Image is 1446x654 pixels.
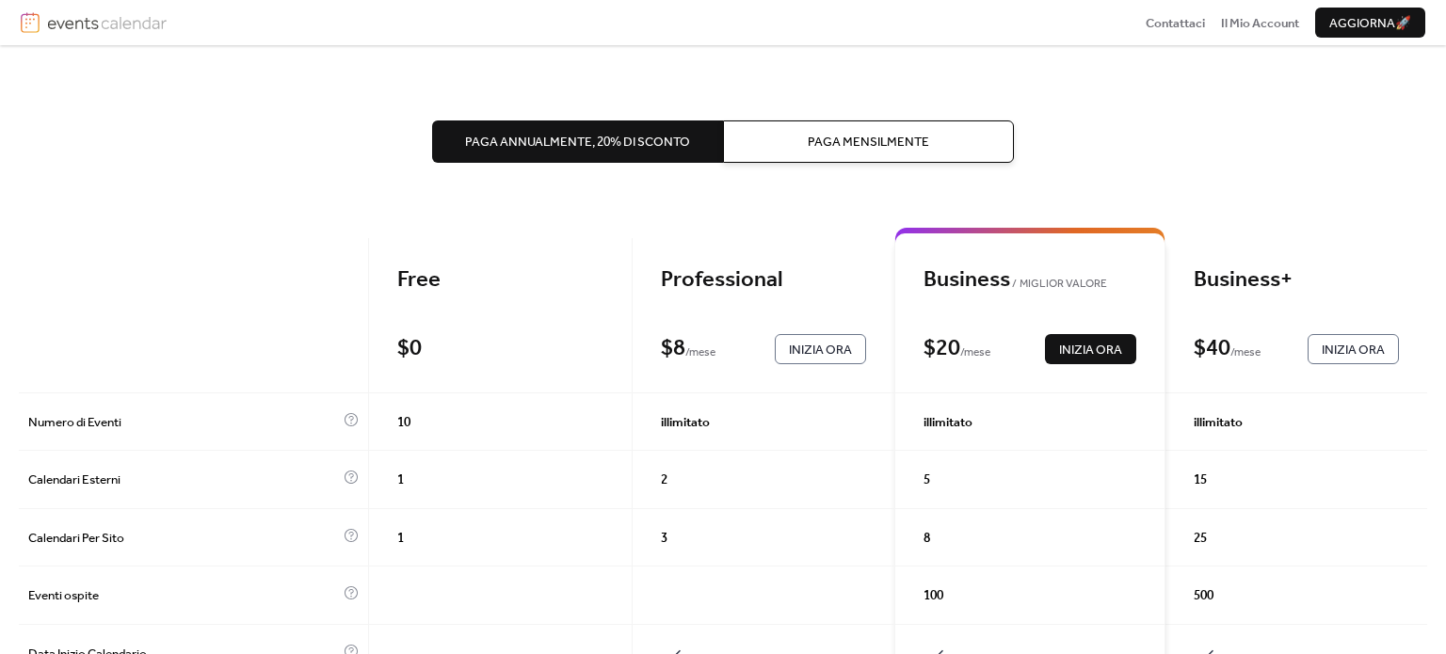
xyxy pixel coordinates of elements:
div: Professional [661,266,866,295]
span: Calendari Per Sito [28,529,339,548]
span: illimitato [1194,413,1243,432]
a: Il Mio Account [1221,13,1299,32]
span: Inizia Ora [789,341,852,359]
button: Inizia Ora [1308,334,1399,364]
span: Contattaci [1146,14,1205,33]
button: Inizia Ora [1045,334,1136,364]
span: Numero di Eventi [28,413,339,432]
span: / mese [1230,343,1261,362]
div: Free [397,266,602,295]
span: 10 [397,413,410,432]
img: logotype [47,12,167,33]
span: Inizia Ora [1059,341,1122,359]
button: Aggiorna🚀 [1315,8,1425,38]
img: logo [21,12,40,33]
span: 500 [1194,586,1213,605]
span: 5 [924,471,930,489]
div: $ 0 [397,335,422,363]
span: Eventi ospite [28,586,339,605]
span: Calendari Esterni [28,471,339,489]
span: 2 [661,471,667,489]
span: Paga Annualmente, 20% di sconto [465,133,690,152]
span: 1 [397,471,404,489]
button: Paga Mensilmente [723,120,1014,162]
span: 3 [661,529,667,548]
span: Aggiorna 🚀 [1329,14,1411,33]
span: 1 [397,529,404,548]
span: Il Mio Account [1221,14,1299,33]
a: Contattaci [1146,13,1205,32]
span: 100 [924,586,943,605]
span: illimitato [924,413,972,432]
div: Business+ [1194,266,1399,295]
span: illimitato [661,413,710,432]
span: / mese [960,343,990,362]
span: 15 [1194,471,1207,489]
div: $ 20 [924,335,960,363]
div: $ 40 [1194,335,1230,363]
button: Paga Annualmente, 20% di sconto [432,120,723,162]
span: / mese [685,343,715,362]
span: Inizia Ora [1322,341,1385,359]
div: Business [924,266,1136,295]
span: MIGLIOR VALORE [1010,275,1107,294]
span: 25 [1194,529,1207,548]
div: $ 8 [661,335,685,363]
span: 8 [924,529,930,548]
button: Inizia Ora [775,334,866,364]
span: Paga Mensilmente [808,133,929,152]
